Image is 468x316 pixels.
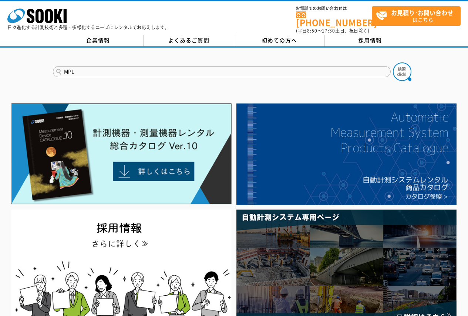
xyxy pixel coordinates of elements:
span: はこちら [376,7,460,25]
input: 商品名、型式、NETIS番号を入力してください [53,66,391,77]
a: よくあるご質問 [144,35,234,46]
strong: お見積り･お問い合わせ [391,8,453,17]
span: お電話でのお問い合わせは [296,6,372,11]
span: 17:30 [322,27,335,34]
a: 企業情報 [53,35,144,46]
a: [PHONE_NUMBER] [296,11,372,27]
img: 自動計測システムカタログ [236,103,457,205]
span: (平日 ～ 土日、祝日除く) [296,27,369,34]
a: 初めての方へ [234,35,325,46]
span: 8:50 [307,27,317,34]
a: お見積り･お問い合わせはこちら [372,6,461,26]
img: Catalog Ver10 [11,103,232,204]
span: 初めての方へ [262,36,297,44]
a: 採用情報 [325,35,415,46]
img: btn_search.png [393,62,411,81]
p: 日々進化する計測技術と多種・多様化するニーズにレンタルでお応えします。 [7,25,169,30]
